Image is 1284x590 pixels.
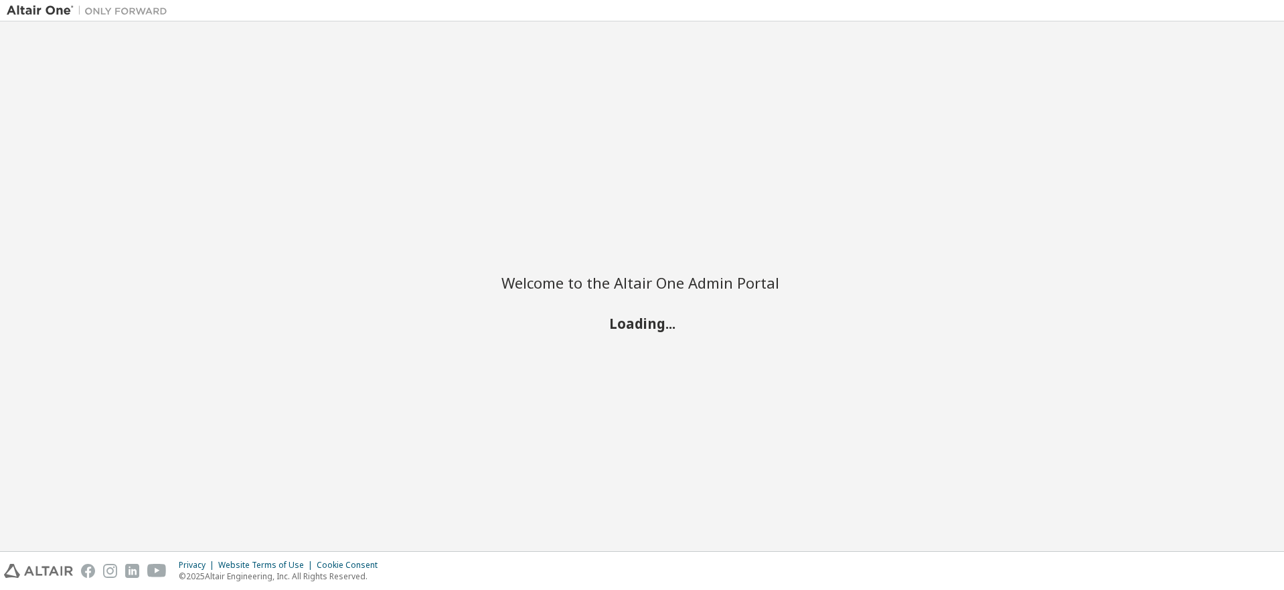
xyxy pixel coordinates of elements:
h2: Welcome to the Altair One Admin Portal [501,273,783,292]
img: Altair One [7,4,174,17]
div: Cookie Consent [317,560,386,571]
div: Website Terms of Use [218,560,317,571]
p: © 2025 Altair Engineering, Inc. All Rights Reserved. [179,571,386,582]
div: Privacy [179,560,218,571]
img: youtube.svg [147,564,167,578]
img: altair_logo.svg [4,564,73,578]
h2: Loading... [501,314,783,331]
img: facebook.svg [81,564,95,578]
img: linkedin.svg [125,564,139,578]
img: instagram.svg [103,564,117,578]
